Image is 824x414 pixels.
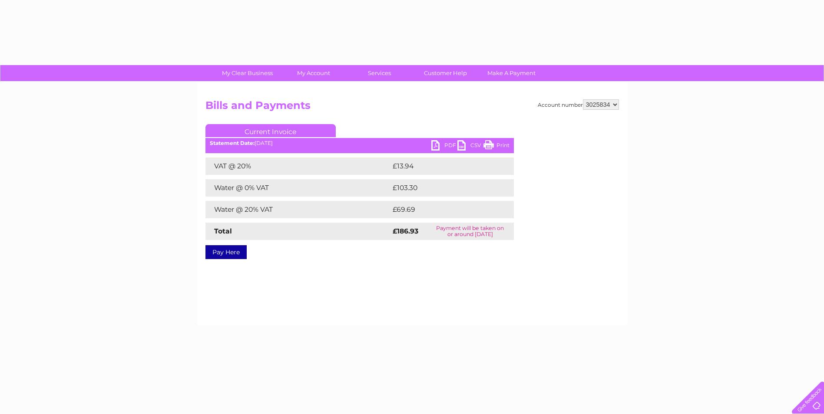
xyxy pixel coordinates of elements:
[210,140,255,146] b: Statement Date:
[457,140,483,153] a: CSV
[538,99,619,110] div: Account number
[390,201,497,218] td: £69.69
[431,140,457,153] a: PDF
[393,227,418,235] strong: £186.93
[278,65,349,81] a: My Account
[205,245,247,259] a: Pay Here
[410,65,481,81] a: Customer Help
[344,65,415,81] a: Services
[205,158,390,175] td: VAT @ 20%
[205,99,619,116] h2: Bills and Payments
[205,140,514,146] div: [DATE]
[483,140,510,153] a: Print
[390,179,498,197] td: £103.30
[205,124,336,137] a: Current Invoice
[212,65,283,81] a: My Clear Business
[390,158,496,175] td: £13.94
[205,179,390,197] td: Water @ 0% VAT
[214,227,232,235] strong: Total
[427,223,514,240] td: Payment will be taken on or around [DATE]
[476,65,547,81] a: Make A Payment
[205,201,390,218] td: Water @ 20% VAT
